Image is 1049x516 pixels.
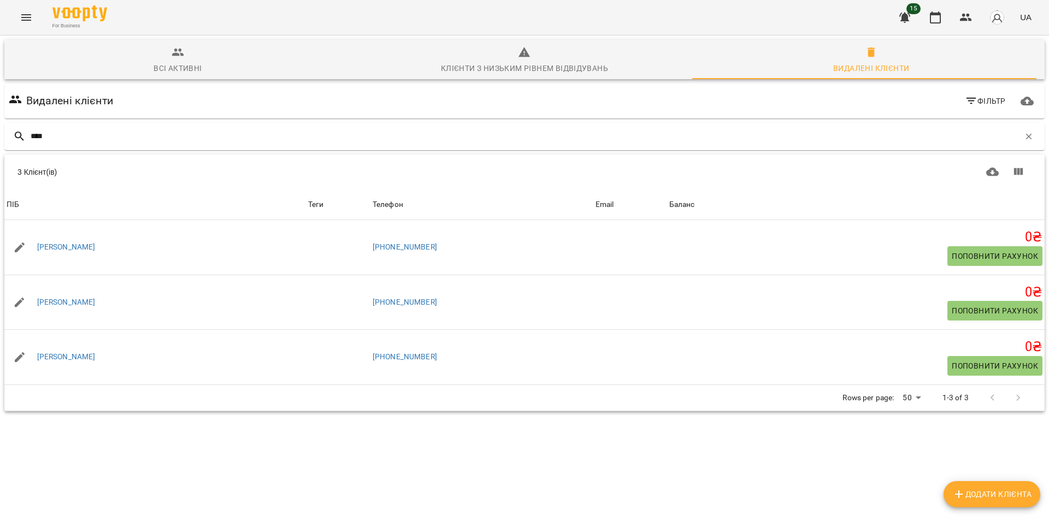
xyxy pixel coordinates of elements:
[4,155,1045,189] div: Table Toolbar
[669,198,1042,211] span: Баланс
[947,246,1042,266] button: Поповнити рахунок
[947,301,1042,321] button: Поповнити рахунок
[833,62,909,75] div: Видалені клієнти
[373,242,437,251] a: [PHONE_NUMBER]
[37,297,96,308] a: [PERSON_NAME]
[669,339,1042,355] h5: 0 ₴
[596,198,614,211] div: Sort
[17,167,518,177] div: 3 Клієнт(ів)
[154,62,202,75] div: Всі активні
[596,198,665,211] span: Email
[960,91,1010,111] button: Фільтр
[373,198,591,211] span: Телефон
[952,359,1038,372] span: Поповнити рахунок
[1020,11,1032,23] span: UA
[373,298,437,306] a: [PHONE_NUMBER]
[13,4,39,31] button: Menu
[373,198,403,211] div: Sort
[441,62,608,75] div: Клієнти з низьким рівнем відвідувань
[52,22,107,29] span: For Business
[944,481,1040,507] button: Додати клієнта
[52,5,107,21] img: Voopty Logo
[7,198,19,211] div: ПІБ
[373,352,437,361] a: [PHONE_NUMBER]
[669,198,695,211] div: Баланс
[7,198,19,211] div: Sort
[898,390,924,406] div: 50
[26,92,113,109] h6: Видалені клієнти
[942,393,969,404] p: 1-3 of 3
[947,356,1042,376] button: Поповнити рахунок
[37,242,96,253] a: [PERSON_NAME]
[906,3,921,14] span: 15
[952,488,1032,501] span: Додати клієнта
[669,229,1042,246] h5: 0 ₴
[952,250,1038,263] span: Поповнити рахунок
[373,198,403,211] div: Телефон
[965,94,1006,108] span: Фільтр
[952,304,1038,317] span: Поповнити рахунок
[7,198,304,211] span: ПІБ
[596,198,614,211] div: Email
[980,159,1006,185] button: Завантажити CSV
[1016,7,1036,27] button: UA
[37,352,96,363] a: [PERSON_NAME]
[842,393,894,404] p: Rows per page:
[308,198,368,211] div: Теги
[989,10,1005,25] img: avatar_s.png
[669,284,1042,301] h5: 0 ₴
[1005,159,1032,185] button: Показати колонки
[669,198,695,211] div: Sort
